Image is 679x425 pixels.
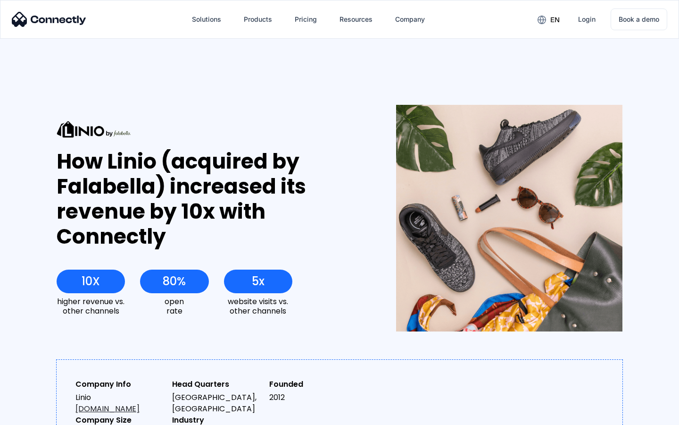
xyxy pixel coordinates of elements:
div: website visits vs. other channels [224,297,292,315]
div: Products [236,8,280,31]
div: en [550,13,560,26]
div: Solutions [184,8,229,31]
div: Company [388,8,432,31]
div: higher revenue vs. other channels [57,297,125,315]
div: Company Info [75,379,165,390]
div: open rate [140,297,208,315]
a: Book a demo [611,8,667,30]
div: How Linio (acquired by Falabella) increased its revenue by 10x with Connectly [57,149,362,249]
div: 2012 [269,392,358,403]
a: [DOMAIN_NAME] [75,403,140,414]
a: Pricing [287,8,324,31]
div: Products [244,13,272,26]
div: Company [395,13,425,26]
div: Login [578,13,596,26]
div: Head Quarters [172,379,261,390]
div: 10X [82,275,100,288]
aside: Language selected: English [9,408,57,422]
ul: Language list [19,408,57,422]
div: [GEOGRAPHIC_DATA], [GEOGRAPHIC_DATA] [172,392,261,415]
div: Resources [332,8,380,31]
div: 80% [163,275,186,288]
div: Linio [75,392,165,415]
div: Pricing [295,13,317,26]
div: 5x [252,275,265,288]
div: en [530,12,567,26]
a: Login [571,8,603,31]
img: Connectly Logo [12,12,86,27]
div: Solutions [192,13,221,26]
div: Resources [339,13,373,26]
div: Founded [269,379,358,390]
